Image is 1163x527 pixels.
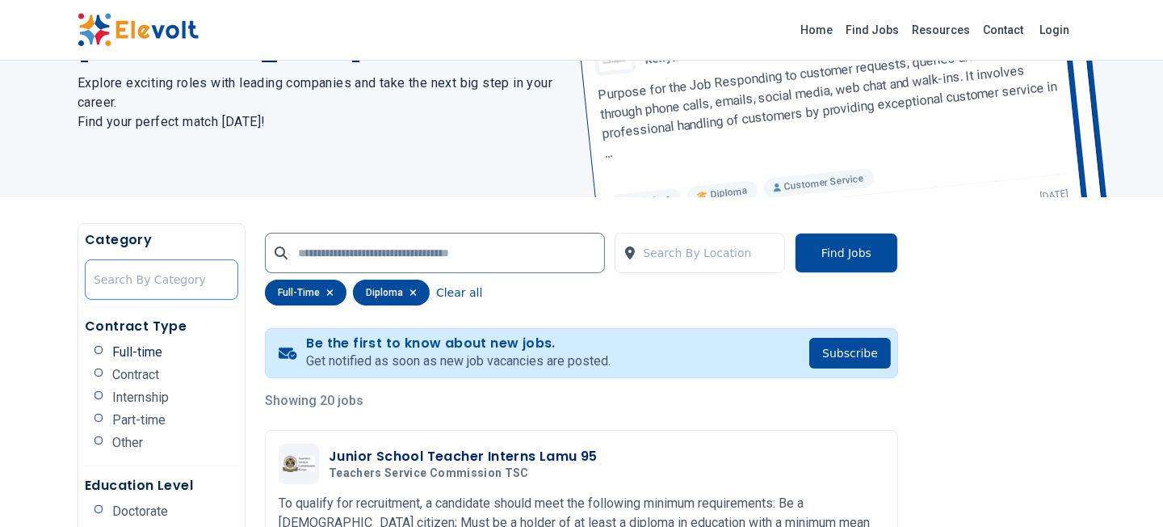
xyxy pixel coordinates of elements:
div: diploma [353,280,430,306]
h3: Junior School Teacher Interns Lamu 95 [329,447,598,466]
input: Full-time [94,346,103,354]
button: Subscribe [809,338,891,369]
a: Contact [976,17,1030,43]
span: Teachers Service Commission TSC [329,466,529,481]
a: Home [794,17,839,43]
h5: Contract Type [85,317,238,336]
p: Showing 20 jobs [265,391,898,411]
span: Contract [112,369,159,382]
h1: The Latest Jobs in [GEOGRAPHIC_DATA] [78,6,562,64]
span: Part-time [112,414,166,427]
input: Other [94,436,103,445]
img: Teachers Service Commission TSC [283,456,315,471]
input: Contract [94,369,103,377]
input: Part-time [94,414,103,422]
a: Resources [905,17,976,43]
p: Get notified as soon as new job vacancies are posted. [307,352,611,371]
button: Clear all [436,280,482,306]
button: Find Jobs [795,233,898,273]
h2: Explore exciting roles with leading companies and take the next big step in your career. Find you... [78,74,562,132]
span: Internship [112,391,169,404]
span: Other [112,436,143,449]
div: full-time [265,280,346,306]
a: Login [1030,14,1079,46]
h4: Be the first to know about new jobs. [307,335,611,352]
span: Full-time [112,346,162,359]
input: Doctorate [94,505,103,513]
h5: Category [85,230,238,250]
a: Find Jobs [839,17,905,43]
img: Elevolt [78,13,199,47]
h5: Education Level [85,476,238,495]
input: Internship [94,391,103,399]
span: Doctorate [112,505,168,518]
